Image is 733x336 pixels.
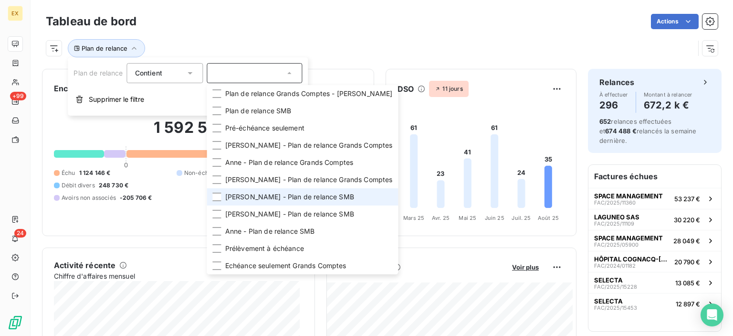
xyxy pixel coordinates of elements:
[311,84,343,93] button: Voir plus
[8,315,23,330] img: Logo LeanPay
[225,192,354,202] span: [PERSON_NAME] - Plan de relance SMB
[594,242,639,248] span: FAC/2025/05900
[651,14,699,29] button: Actions
[10,92,26,100] span: +99
[120,194,152,202] span: -205 706 €
[225,106,292,116] span: Plan de relance SMB
[68,39,145,57] button: Plan de relance
[225,123,304,133] span: Pré-échéance seulement
[605,127,636,135] span: 674 488 €
[644,98,692,113] h4: 672,2 k €
[594,284,637,290] span: FAC/2025/15228
[512,263,539,271] span: Voir plus
[225,175,393,184] span: [PERSON_NAME] - Plan de relance Grands Comptes
[599,98,628,113] h4: 296
[676,300,700,308] span: 12 897 €
[594,221,634,227] span: FAC/2025/11109
[62,181,95,190] span: Débit divers
[124,161,128,169] span: 0
[594,234,663,242] span: SPACE MANAGEMENT
[403,215,424,221] tspan: Mars 25
[398,83,414,95] h6: DSO
[54,260,115,271] h6: Activité récente
[594,305,637,311] span: FAC/2025/15453
[432,215,450,221] tspan: Avr. 25
[54,83,108,94] h6: Encours client
[599,118,611,125] span: 652
[701,303,723,326] div: Open Intercom Messenger
[674,216,700,224] span: 30 220 €
[594,263,636,269] span: FAC/2024/01182
[588,209,721,230] button: LAGUNEO SASFAC/2025/1110930 220 €
[674,195,700,203] span: 53 237 €
[538,215,559,221] tspan: Août 25
[54,271,252,281] span: Chiffre d'affaires mensuel
[99,181,128,190] span: 248 730 €
[588,230,721,251] button: SPACE MANAGEMENTFAC/2025/0590028 049 €
[68,89,308,110] button: Supprimer le filtre
[225,261,346,271] span: Echéance seulement Grands Comptes
[62,169,75,177] span: Échu
[89,95,144,104] span: Supprimer le filtre
[512,215,531,221] tspan: Juil. 25
[599,76,634,88] h6: Relances
[135,69,162,77] span: Contient
[225,209,354,219] span: [PERSON_NAME] - Plan de relance SMB
[675,279,700,287] span: 13 085 €
[225,244,304,253] span: Prélèvement à échéance
[14,229,26,238] span: 24
[225,141,393,150] span: [PERSON_NAME] - Plan de relance Grands Comptes
[644,92,692,98] span: Montant à relancer
[673,237,700,245] span: 28 049 €
[79,169,111,177] span: 1 124 146 €
[46,13,136,30] h3: Tableau de bord
[8,94,22,109] a: +99
[184,169,212,177] span: Non-échu
[225,158,354,167] span: Anne - Plan de relance Grands Comptes
[674,258,700,266] span: 20 790 €
[588,188,721,209] button: SPACE MANAGEMENTFAC/2025/1136053 237 €
[225,227,315,236] span: Anne - Plan de relance SMB
[509,263,542,271] button: Voir plus
[599,92,628,98] span: À effectuer
[485,215,504,221] tspan: Juin 25
[594,200,636,206] span: FAC/2025/11360
[594,276,623,284] span: SELECTA
[314,85,340,92] span: Voir plus
[594,255,670,263] span: HÔPITAL COGNACQ-[PERSON_NAME]
[599,118,697,144] span: relances effectuées et relancés la semaine dernière.
[594,213,639,221] span: LAGUNEO SAS
[594,297,623,305] span: SELECTA
[594,192,663,200] span: SPACE MANAGEMENT
[8,6,23,21] div: EX
[62,194,116,202] span: Avoirs non associés
[73,69,123,77] span: Plan de relance
[225,89,393,98] span: Plan de relance Grands Comptes - [PERSON_NAME]
[54,118,362,147] h2: 1 592 532,14 €
[588,272,721,293] button: SELECTAFAC/2025/1522813 085 €
[429,81,468,97] span: 11 jours
[588,293,721,314] button: SELECTAFAC/2025/1545312 897 €
[459,215,476,221] tspan: Mai 25
[588,251,721,272] button: HÔPITAL COGNACQ-[PERSON_NAME]FAC/2024/0118220 790 €
[588,165,721,188] h6: Factures échues
[82,44,127,52] span: Plan de relance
